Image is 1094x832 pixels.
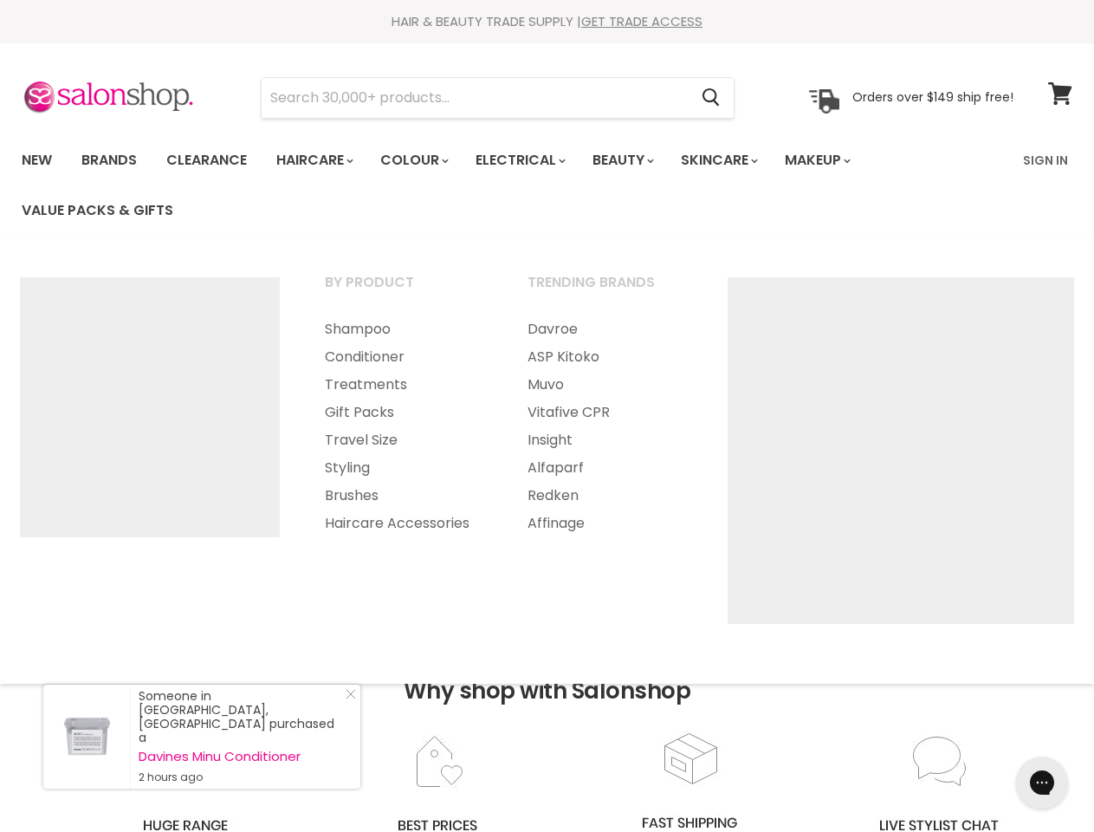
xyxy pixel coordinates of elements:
a: New [9,142,65,179]
a: Redken [506,482,705,510]
a: By Product [303,269,502,312]
a: Makeup [772,142,861,179]
a: Haircare Accessories [303,510,502,537]
a: Skincare [668,142,768,179]
a: Beauty [579,142,664,179]
input: Search [262,78,688,118]
small: 2 hours ago [139,770,343,784]
button: Search [688,78,734,118]
svg: Close Icon [346,689,356,699]
a: Visit product page [43,685,130,789]
a: Haircare [263,142,364,179]
iframe: Gorgias live chat messenger [1007,751,1077,815]
a: Conditioner [303,343,502,371]
a: Close Notification [339,689,356,706]
a: Shampoo [303,315,502,343]
a: Muvo [506,371,705,399]
a: GET TRADE ACCESS [581,12,702,30]
ul: Main menu [506,315,705,537]
a: Affinage [506,510,705,537]
a: Insight [506,426,705,454]
a: Treatments [303,371,502,399]
a: Brushes [303,482,502,510]
form: Product [261,77,735,119]
a: Trending Brands [506,269,705,312]
p: Orders over $149 ship free! [852,89,1013,105]
a: Vitafive CPR [506,399,705,426]
a: ASP Kitoko [506,343,705,371]
ul: Main menu [9,135,1013,236]
a: Travel Size [303,426,502,454]
a: Value Packs & Gifts [9,192,186,229]
a: Alfaparf [506,454,705,482]
a: Brands [68,142,150,179]
a: Sign In [1013,142,1078,179]
a: Electrical [463,142,576,179]
div: Someone in [GEOGRAPHIC_DATA], [GEOGRAPHIC_DATA] purchased a [139,689,343,784]
a: Clearance [153,142,260,179]
a: Gift Packs [303,399,502,426]
a: Styling [303,454,502,482]
a: Davines Minu Conditioner [139,750,343,764]
ul: Main menu [303,315,502,537]
a: Colour [367,142,459,179]
a: Davroe [506,315,705,343]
